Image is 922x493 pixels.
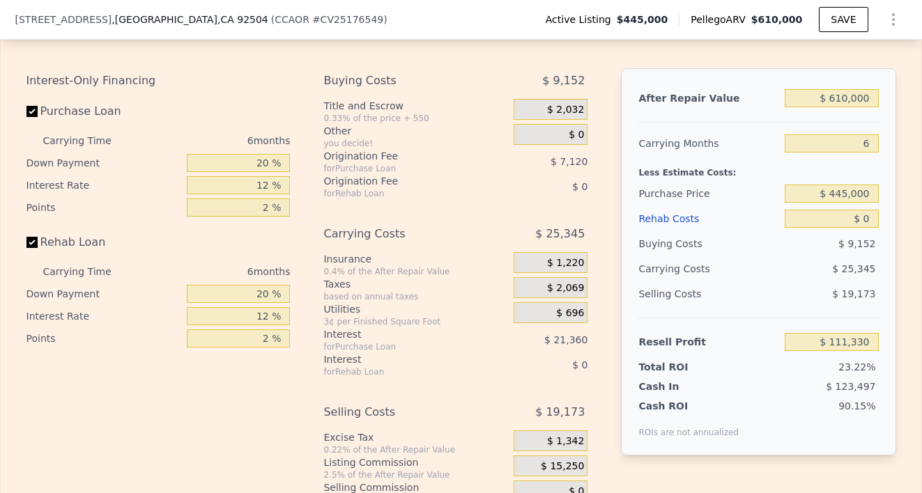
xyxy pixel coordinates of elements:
input: Purchase Loan [26,106,38,117]
div: After Repair Value [638,86,779,111]
div: 3¢ per Finished Square Foot [323,316,508,327]
span: , CA 92504 [217,14,268,25]
div: Carrying Time [43,130,134,152]
div: Excise Tax [323,430,508,444]
div: 6 months [139,130,291,152]
div: Down Payment [26,152,182,174]
span: $ 2,032 [547,104,584,116]
label: Rehab Loan [26,230,182,255]
div: you decide! [323,138,508,149]
div: Interest [323,327,479,341]
span: $ 696 [556,307,584,320]
span: $ 15,250 [541,460,584,473]
div: Selling Costs [638,281,779,306]
div: Origination Fee [323,149,479,163]
div: ROIs are not annualized [638,413,739,438]
span: $ 21,360 [544,334,587,345]
span: $610,000 [751,14,803,25]
span: $ 9,152 [838,238,875,249]
input: Rehab Loan [26,237,38,248]
div: Points [26,196,182,219]
div: Points [26,327,182,350]
div: 0.4% of the After Repair Value [323,266,508,277]
div: 2.5% of the After Repair Value [323,469,508,480]
div: 0.33% of the price + 550 [323,113,508,124]
div: Less Estimate Costs: [638,156,878,181]
div: Other [323,124,508,138]
span: $445,000 [617,13,668,26]
button: SAVE [819,7,868,32]
div: Cash ROI [638,399,739,413]
div: Interest Rate [26,174,182,196]
div: Buying Costs [323,68,479,93]
span: $ 2,069 [547,282,584,295]
span: $ 7,120 [551,156,587,167]
span: $ 0 [572,181,587,192]
div: for Rehab Loan [323,366,479,377]
div: Insurance [323,252,508,266]
div: Buying Costs [638,231,779,256]
div: 0.22% of the After Repair Value [323,444,508,455]
div: Purchase Price [638,181,779,206]
span: $ 25,345 [832,263,875,274]
span: $ 9,152 [542,68,585,93]
div: Carrying Months [638,131,779,156]
div: Carrying Costs [638,256,725,281]
span: $ 1,342 [547,435,584,448]
div: Listing Commission [323,455,508,469]
div: for Purchase Loan [323,163,479,174]
span: $ 25,345 [535,221,585,246]
div: Total ROI [638,360,725,374]
div: Selling Costs [323,400,479,425]
div: for Purchase Loan [323,341,479,352]
label: Purchase Loan [26,99,182,124]
span: $ 123,497 [826,381,875,392]
span: $ 19,173 [832,288,875,299]
div: Origination Fee [323,174,479,188]
span: 90.15% [838,400,875,412]
div: Interest [323,352,479,366]
button: Show Options [879,6,907,33]
span: 23.22% [838,361,875,373]
span: $ 19,173 [535,400,585,425]
span: $ 1,220 [547,257,584,269]
div: Rehab Costs [638,206,779,231]
div: Down Payment [26,283,182,305]
span: [STREET_ADDRESS] [15,13,112,26]
span: , [GEOGRAPHIC_DATA] [112,13,268,26]
div: Resell Profit [638,329,779,354]
div: for Rehab Loan [323,188,479,199]
div: Interest Rate [26,305,182,327]
span: CCAOR [275,14,309,25]
div: Cash In [638,379,725,393]
div: Utilities [323,302,508,316]
span: # CV25176549 [312,14,383,25]
span: Pellego ARV [691,13,751,26]
span: $ 0 [569,129,584,141]
span: $ 0 [572,359,587,370]
div: based on annual taxes [323,291,508,302]
div: ( ) [271,13,387,26]
span: Active Listing [546,13,617,26]
div: Taxes [323,277,508,291]
div: Interest-Only Financing [26,68,291,93]
div: Carrying Time [43,260,134,283]
div: Title and Escrow [323,99,508,113]
div: 6 months [139,260,291,283]
div: Carrying Costs [323,221,479,246]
